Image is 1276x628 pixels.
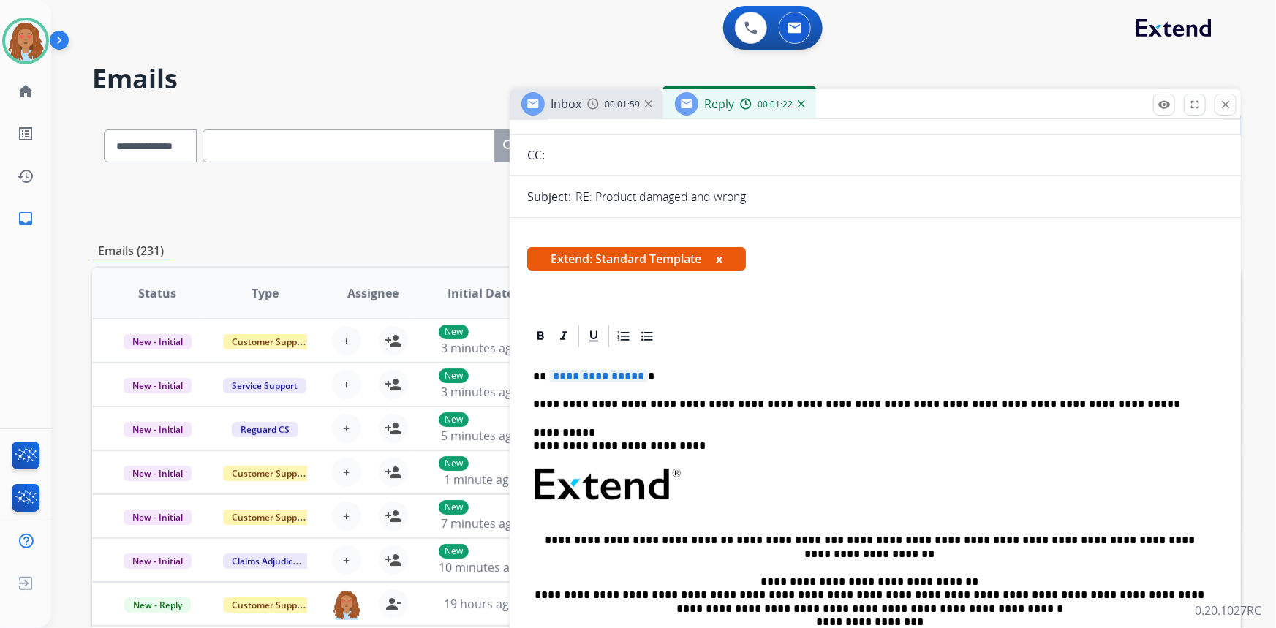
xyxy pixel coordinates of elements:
h2: Emails [92,64,1241,94]
span: Reguard CS [232,422,298,437]
span: 00:01:22 [758,99,793,110]
span: 00:01:59 [605,99,640,110]
span: Extend: Standard Template [527,247,746,271]
span: + [343,420,350,437]
mat-icon: close [1219,98,1232,111]
mat-icon: search [501,137,518,155]
span: New - Initial [124,510,192,525]
mat-icon: person_add [385,376,402,393]
span: + [343,464,350,481]
mat-icon: history [17,167,34,185]
mat-icon: person_add [385,551,402,569]
mat-icon: person_add [385,332,402,349]
mat-icon: list_alt [17,125,34,143]
p: New [439,412,469,427]
span: Customer Support [223,510,318,525]
span: Claims Adjudication [223,553,323,569]
span: New - Initial [124,334,192,349]
span: 7 minutes ago [441,515,519,531]
p: CC: [527,146,545,164]
button: x [716,250,722,268]
button: + [332,370,361,399]
div: Underline [583,325,605,347]
div: Ordered List [613,325,635,347]
span: + [343,507,350,525]
mat-icon: remove_red_eye [1158,98,1171,111]
p: Subject: [527,188,571,205]
button: + [332,502,361,531]
span: 1 minute ago [444,472,516,488]
span: Status [138,284,176,302]
img: avatar [5,20,46,61]
span: Customer Support [223,466,318,481]
span: + [343,376,350,393]
p: 0.20.1027RC [1195,602,1261,619]
div: Italic [553,325,575,347]
p: New [439,456,469,471]
span: 19 hours ago [444,596,516,612]
span: Initial Date [448,284,513,302]
mat-icon: inbox [17,210,34,227]
span: + [343,332,350,349]
span: New - Initial [124,422,192,437]
span: 3 minutes ago [441,384,519,400]
mat-icon: fullscreen [1188,98,1201,111]
span: Type [252,284,279,302]
div: Bold [529,325,551,347]
span: Reply [704,96,734,112]
img: agent-avatar [332,589,361,620]
span: Inbox [551,96,581,112]
mat-icon: home [17,83,34,100]
button: + [332,414,361,443]
span: New - Reply [124,597,191,613]
span: New - Initial [124,553,192,569]
div: Bullet List [636,325,658,347]
span: Service Support [223,378,306,393]
mat-icon: person_add [385,464,402,481]
span: Assignee [347,284,399,302]
span: 3 minutes ago [441,340,519,356]
p: Emails (231) [92,242,170,260]
p: New [439,544,469,559]
span: 10 minutes ago [439,559,524,575]
mat-icon: person_add [385,507,402,525]
p: New [439,500,469,515]
span: 5 minutes ago [441,428,519,444]
button: + [332,458,361,487]
mat-icon: person_remove [385,595,402,613]
span: Customer Support [223,334,318,349]
p: New [439,368,469,383]
button: + [332,545,361,575]
mat-icon: person_add [385,420,402,437]
span: Customer Support [223,597,318,613]
span: New - Initial [124,378,192,393]
p: New [439,325,469,339]
button: + [332,326,361,355]
span: + [343,551,350,569]
span: New - Initial [124,466,192,481]
p: RE: Product damaged and wrong [575,188,746,205]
